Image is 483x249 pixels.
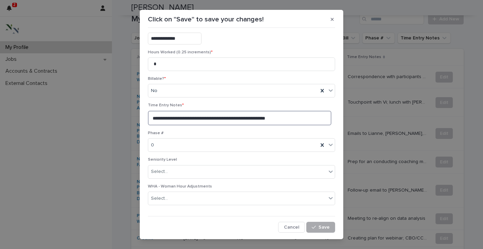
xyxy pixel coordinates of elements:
[284,225,299,230] span: Cancel
[148,103,184,107] span: Time Entry Notes
[151,195,168,202] div: Select...
[151,168,168,175] div: Select...
[148,15,264,23] p: Click on "Save" to save your changes!
[148,158,177,162] span: Seniority Level
[278,222,305,233] button: Cancel
[148,50,213,54] span: Hours Worked (0.25 increments)
[148,131,163,135] span: Phase #
[151,142,154,149] span: 0
[148,77,166,81] span: Billable?
[306,222,335,233] button: Save
[318,225,330,230] span: Save
[148,184,212,189] span: WHA - Woman Hour Adjustments
[151,87,157,94] span: No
